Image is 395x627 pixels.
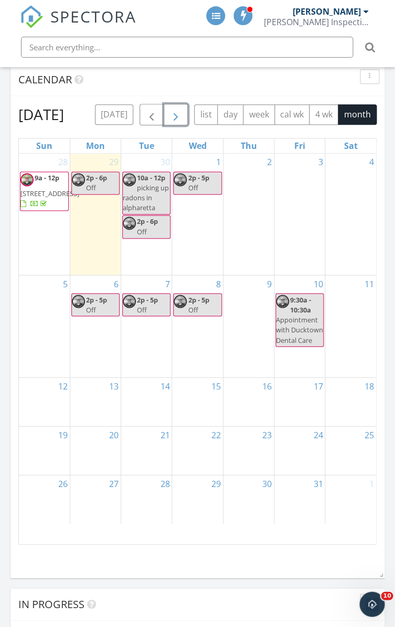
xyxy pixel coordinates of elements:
[223,474,274,523] td: Go to October 30, 2025
[172,474,223,523] td: Go to October 29, 2025
[214,154,223,170] a: Go to October 1, 2025
[19,474,70,523] td: Go to October 26, 2025
[274,275,325,377] td: Go to October 10, 2025
[137,138,156,153] a: Tuesday
[70,154,121,275] td: Go to September 29, 2025
[223,377,274,426] td: Go to October 16, 2025
[265,154,274,170] a: Go to October 2, 2025
[174,295,187,308] img: portrait3.png
[137,305,147,314] span: Off
[72,173,85,186] img: portrait3.png
[290,295,311,314] span: 9:30a - 10:30a
[107,377,121,394] a: Go to October 13, 2025
[263,17,368,27] div: Dana Inspection Services, Inc.
[18,104,64,125] h2: [DATE]
[70,474,121,523] td: Go to October 27, 2025
[50,5,136,27] span: SPECTORA
[362,377,376,394] a: Go to October 18, 2025
[292,138,307,153] a: Friday
[72,295,85,308] img: portrait3.png
[61,275,70,292] a: Go to October 5, 2025
[174,173,187,186] img: portrait3.png
[186,138,208,153] a: Wednesday
[311,275,325,292] a: Go to October 10, 2025
[164,104,188,125] button: Next month
[367,154,376,170] a: Go to October 4, 2025
[260,426,274,443] a: Go to October 23, 2025
[56,426,70,443] a: Go to October 19, 2025
[56,475,70,492] a: Go to October 26, 2025
[123,295,136,308] img: portrait3.png
[223,275,274,377] td: Go to October 9, 2025
[381,591,393,600] span: 10
[20,173,79,208] a: 9a - 12p [STREET_ADDRESS]
[56,154,70,170] a: Go to September 28, 2025
[107,475,121,492] a: Go to October 27, 2025
[188,295,209,304] span: 2p - 5p
[325,275,376,377] td: Go to October 11, 2025
[121,426,172,475] td: Go to October 21, 2025
[172,426,223,475] td: Go to October 22, 2025
[137,295,158,304] span: 2p - 5p
[137,217,158,226] span: 2p - 6p
[34,138,55,153] a: Sunday
[123,183,169,212] span: picking up radons in alpharetta
[20,14,136,36] a: SPECTORA
[367,475,376,492] a: Go to November 1, 2025
[362,275,376,292] a: Go to October 11, 2025
[19,154,70,275] td: Go to September 28, 2025
[209,426,223,443] a: Go to October 22, 2025
[86,173,107,182] span: 2p - 6p
[107,154,121,170] a: Go to September 29, 2025
[121,377,172,426] td: Go to October 14, 2025
[158,426,172,443] a: Go to October 21, 2025
[325,154,376,275] td: Go to October 4, 2025
[274,474,325,523] td: Go to October 31, 2025
[95,104,133,125] button: [DATE]
[86,295,107,304] span: 2p - 5p
[223,426,274,475] td: Go to October 23, 2025
[238,138,259,153] a: Thursday
[140,104,164,125] button: Previous month
[163,275,172,292] a: Go to October 7, 2025
[19,275,70,377] td: Go to October 5, 2025
[20,171,69,211] a: 9a - 12p [STREET_ADDRESS]
[84,138,107,153] a: Monday
[342,138,360,153] a: Saturday
[158,154,172,170] a: Go to September 30, 2025
[19,377,70,426] td: Go to October 12, 2025
[137,173,165,182] span: 10a - 12p
[260,377,274,394] a: Go to October 16, 2025
[209,475,223,492] a: Go to October 29, 2025
[274,154,325,275] td: Go to October 3, 2025
[172,377,223,426] td: Go to October 15, 2025
[70,275,121,377] td: Go to October 6, 2025
[158,475,172,492] a: Go to October 28, 2025
[123,173,136,186] img: portrait3.png
[86,305,96,314] span: Off
[70,377,121,426] td: Go to October 13, 2025
[20,5,43,28] img: The Best Home Inspection Software - Spectora
[107,426,121,443] a: Go to October 20, 2025
[265,275,274,292] a: Go to October 9, 2025
[362,426,376,443] a: Go to October 25, 2025
[121,275,172,377] td: Go to October 7, 2025
[188,183,198,192] span: Off
[21,37,353,58] input: Search everything...
[188,173,209,182] span: 2p - 5p
[309,104,338,125] button: 4 wk
[338,104,377,125] button: month
[121,154,172,275] td: Go to September 30, 2025
[276,315,323,344] span: Appointment with Ducktown Dental Care
[260,475,274,492] a: Go to October 30, 2025
[311,426,325,443] a: Go to October 24, 2025
[86,183,96,192] span: Off
[359,591,385,617] iframe: Intercom live chat
[123,217,136,230] img: portrait3.png
[311,377,325,394] a: Go to October 17, 2025
[18,72,72,87] span: Calendar
[112,275,121,292] a: Go to October 6, 2025
[20,173,34,186] img: portrait3.png
[194,104,218,125] button: list
[316,154,325,170] a: Go to October 3, 2025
